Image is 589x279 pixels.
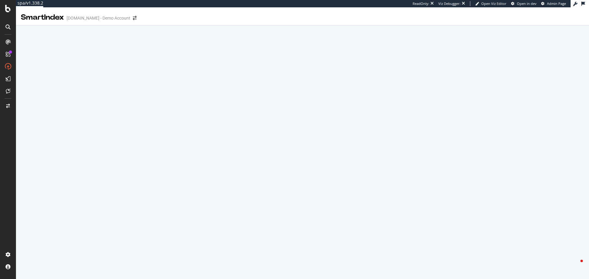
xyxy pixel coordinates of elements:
a: Open Viz Editor [475,1,506,6]
div: arrow-right-arrow-left [133,16,137,20]
div: SmartIndex [21,12,64,23]
span: Open Viz Editor [481,1,506,6]
span: Admin Page [547,1,566,6]
a: Admin Page [541,1,566,6]
div: ReadOnly: [413,1,429,6]
iframe: Intercom live chat [568,258,583,273]
div: Viz Debugger: [438,1,460,6]
div: [DOMAIN_NAME] - Demo Account [67,15,130,21]
a: Open in dev [511,1,537,6]
span: Open in dev [517,1,537,6]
